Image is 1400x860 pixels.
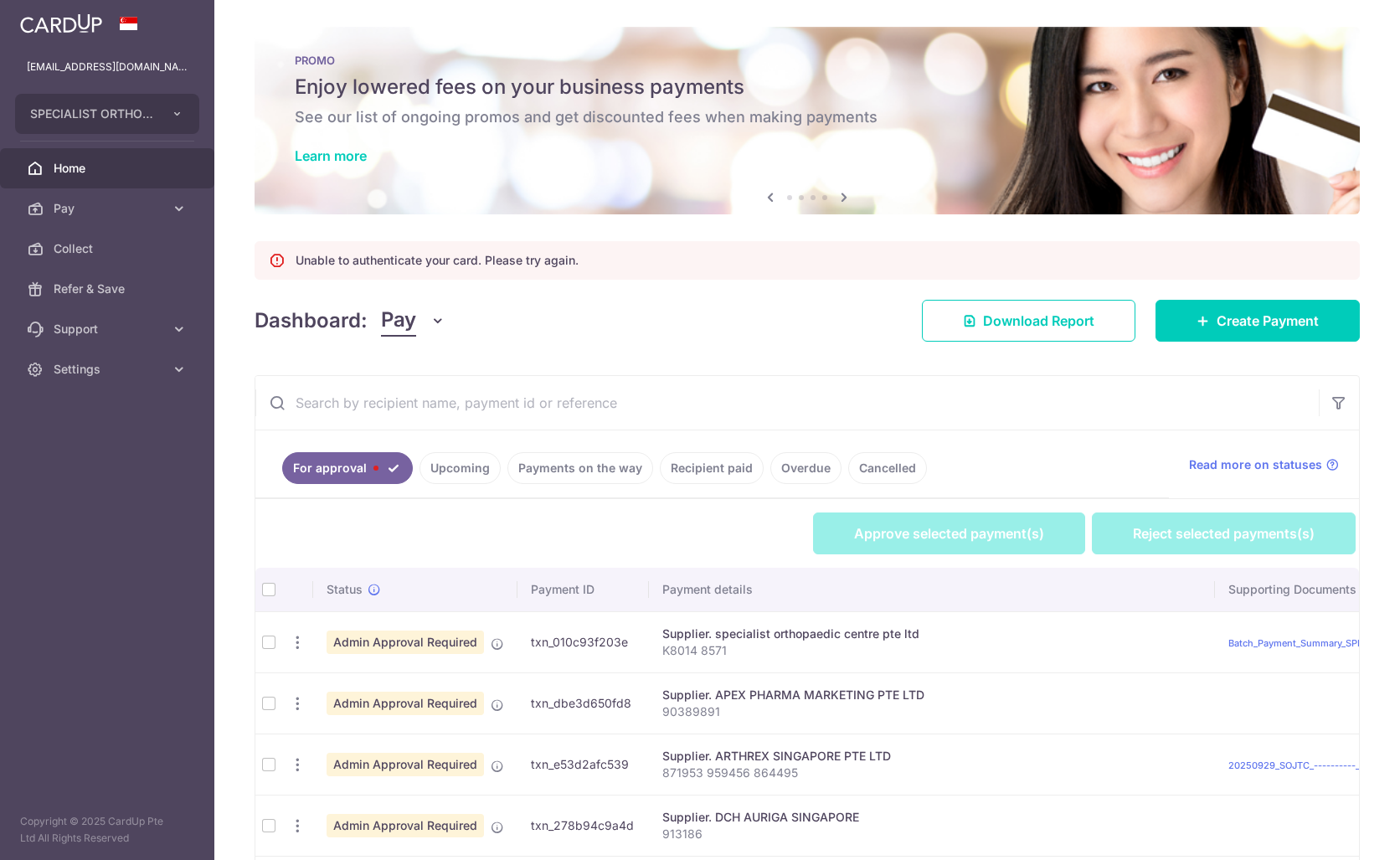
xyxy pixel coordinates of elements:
a: Recipient paid [660,452,764,484]
a: Read more on statuses [1189,456,1339,473]
span: Support [54,321,164,337]
img: Latest Promos Banner [255,27,1360,214]
iframe: Opens a widget where you can find more information [1292,810,1383,852]
button: Pay [381,305,445,337]
span: Admin Approval Required [327,692,484,715]
a: Payments on the way [507,452,653,484]
td: txn_e53d2afc539 [517,734,649,795]
button: SPECIALIST ORTHOPAEDIC JOINT TRAUMA CENTRE PTE. LTD. [15,94,199,134]
div: Supplier. DCH AURIGA SINGAPORE [662,809,1202,826]
a: Learn more [295,147,367,164]
a: For approval [282,452,413,484]
a: Cancelled [848,452,927,484]
span: SPECIALIST ORTHOPAEDIC JOINT TRAUMA CENTRE PTE. LTD. [30,106,154,122]
span: Refer & Save [54,281,164,297]
span: Pay [381,305,416,337]
a: Download Report [922,300,1135,342]
a: Create Payment [1156,300,1360,342]
span: Create Payment [1217,311,1319,331]
span: Download Report [983,311,1094,331]
span: Admin Approval Required [327,814,484,837]
a: Overdue [770,452,842,484]
p: Unable to authenticate your card. Please try again. [296,252,579,269]
span: Read more on statuses [1189,456,1322,473]
div: Supplier. ARTHREX SINGAPORE PTE LTD [662,748,1202,765]
span: Home [54,160,164,177]
span: Status [327,581,363,598]
td: txn_278b94c9a4d [517,795,649,856]
input: Search by recipient name, payment id or reference [255,376,1319,430]
img: CardUp [20,13,102,33]
div: Supplier. specialist orthopaedic centre pte ltd [662,626,1202,642]
span: Admin Approval Required [327,631,484,654]
a: Upcoming [419,452,501,484]
span: Settings [54,361,164,378]
th: Payment details [649,568,1215,611]
div: Supplier. APEX PHARMA MARKETING PTE LTD [662,687,1202,703]
span: Collect [54,240,164,257]
h6: See our list of ongoing promos and get discounted fees when making payments [295,107,1320,127]
td: txn_010c93f203e [517,611,649,672]
h4: Dashboard: [255,306,368,336]
p: 90389891 [662,703,1202,720]
p: 871953 959456 864495 [662,765,1202,781]
h5: Enjoy lowered fees on your business payments [295,74,1320,100]
span: Pay [54,200,164,217]
th: Payment ID [517,568,649,611]
p: 913186 [662,826,1202,842]
p: [EMAIL_ADDRESS][DOMAIN_NAME] [27,59,188,75]
p: K8014 8571 [662,642,1202,659]
span: Admin Approval Required [327,753,484,776]
p: PROMO [295,54,1320,67]
td: txn_dbe3d650fd8 [517,672,649,734]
